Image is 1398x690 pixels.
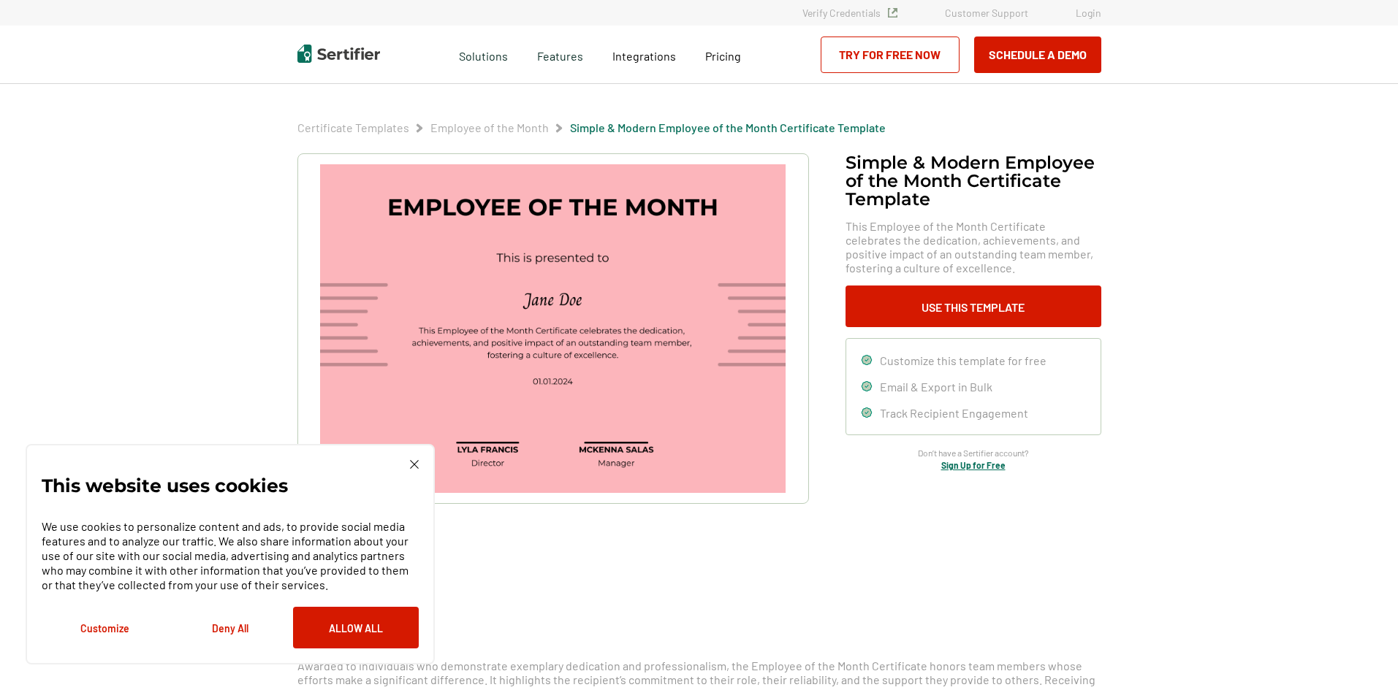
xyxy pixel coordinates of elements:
[612,49,676,63] span: Integrations
[42,478,288,493] p: This website uses cookies
[918,446,1029,460] span: Don’t have a Sertifier account?
[570,120,886,135] span: Simple & Modern Employee of the Month Certificate Template
[974,37,1101,73] button: Schedule a Demo
[705,49,741,63] span: Pricing
[430,120,549,134] a: Employee of the Month
[320,164,785,493] img: Simple & Modern Employee of the Month Certificate Template
[846,219,1101,275] span: This Employee of the Month Certificate celebrates the dedication, achievements, and positive impa...
[888,8,897,18] img: Verified
[42,607,167,648] button: Customize
[880,353,1046,367] span: Customize this template for free
[293,607,419,648] button: Allow All
[297,120,409,135] span: Certificate Templates
[167,607,293,648] button: Deny All
[1076,7,1101,19] a: Login
[430,120,549,135] span: Employee of the Month
[821,37,960,73] a: Try for Free Now
[297,45,380,63] img: Sertifier | Digital Credentialing Platform
[846,153,1101,208] h1: Simple & Modern Employee of the Month Certificate Template
[612,45,676,64] a: Integrations
[297,120,886,135] div: Breadcrumb
[846,285,1101,327] button: Use This Template
[880,406,1028,420] span: Track Recipient Engagement
[802,7,897,19] a: Verify Credentials
[459,45,508,64] span: Solutions
[880,380,992,394] span: Email & Export in Bulk
[1325,620,1398,690] iframe: Chat Widget
[537,45,583,64] span: Features
[945,7,1028,19] a: Customer Support
[410,460,419,469] img: Cookie Popup Close
[297,120,409,134] a: Certificate Templates
[705,45,741,64] a: Pricing
[42,519,419,592] p: We use cookies to personalize content and ads, to provide social media features and to analyze ou...
[941,460,1006,470] a: Sign Up for Free
[570,120,886,134] a: Simple & Modern Employee of the Month Certificate Template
